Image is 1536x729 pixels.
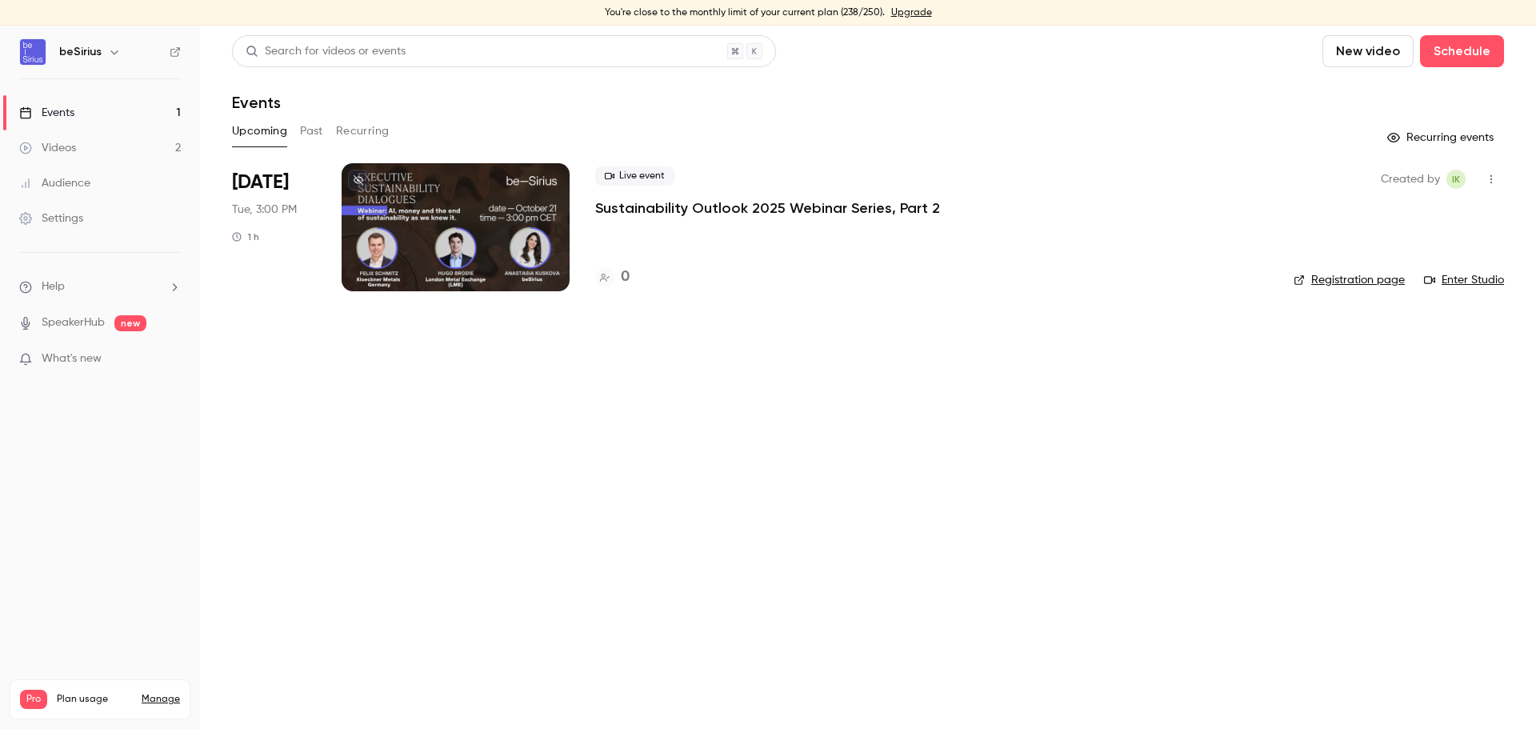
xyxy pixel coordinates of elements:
[19,105,74,121] div: Events
[20,690,47,709] span: Pro
[1322,35,1414,67] button: New video
[1294,272,1405,288] a: Registration page
[595,166,674,186] span: Live event
[19,278,181,295] li: help-dropdown-opener
[19,140,76,156] div: Videos
[232,118,287,144] button: Upcoming
[300,118,323,144] button: Past
[232,230,259,243] div: 1 h
[232,93,281,112] h1: Events
[1424,272,1504,288] a: Enter Studio
[57,693,132,706] span: Plan usage
[19,210,83,226] div: Settings
[142,693,180,706] a: Manage
[59,44,102,60] h6: beSirius
[246,43,406,60] div: Search for videos or events
[114,315,146,331] span: new
[232,163,316,291] div: Oct 21 Tue, 3:00 PM (Europe/Amsterdam)
[1420,35,1504,67] button: Schedule
[42,314,105,331] a: SpeakerHub
[1381,170,1440,189] span: Created by
[336,118,390,144] button: Recurring
[1452,170,1460,189] span: IK
[42,350,102,367] span: What's new
[19,175,90,191] div: Audience
[232,202,297,218] span: Tue, 3:00 PM
[42,278,65,295] span: Help
[891,6,932,19] a: Upgrade
[232,170,289,195] span: [DATE]
[1446,170,1466,189] span: Irina Kuzminykh
[621,266,630,288] h4: 0
[595,266,630,288] a: 0
[20,39,46,65] img: beSirius
[1380,125,1504,150] button: Recurring events
[595,198,940,218] a: Sustainability Outlook 2025 Webinar Series, Part 2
